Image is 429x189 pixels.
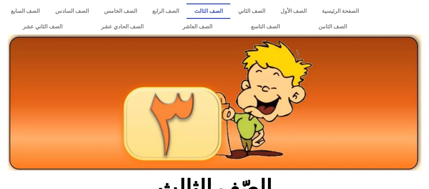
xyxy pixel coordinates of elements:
a: الصف الأول [273,3,314,19]
a: الصف التاسع [232,19,299,34]
a: الصف السابع [3,3,47,19]
a: الصفحة الرئيسية [314,3,366,19]
a: الصف الرابع [144,3,187,19]
a: الصف العاشر [163,19,232,34]
a: الصف السادس [47,3,96,19]
a: الصف الحادي عشر [82,19,163,34]
a: الصف الثاني [230,3,273,19]
a: الصف الثامن [299,19,366,34]
a: الصف الثاني عشر [3,19,82,34]
a: الصف الخامس [96,3,144,19]
a: الصف الثالث [187,3,230,19]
